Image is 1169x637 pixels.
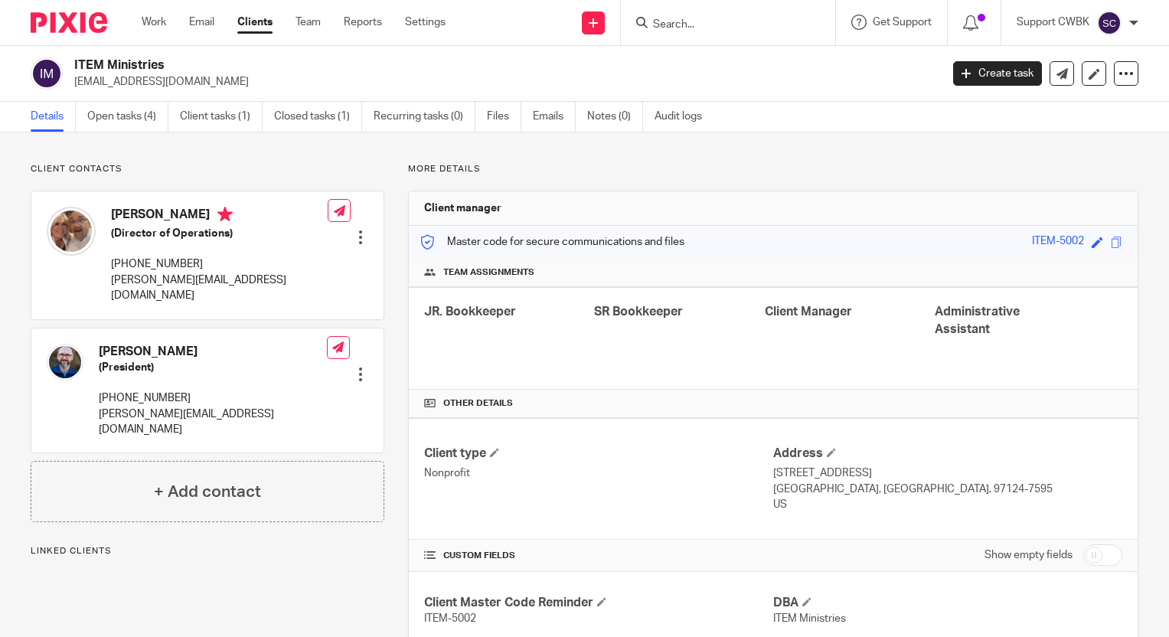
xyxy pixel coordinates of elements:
[424,465,773,481] p: Nonprofit
[111,273,328,304] p: [PERSON_NAME][EMAIL_ADDRESS][DOMAIN_NAME]
[873,17,932,28] span: Get Support
[142,15,166,30] a: Work
[487,102,521,132] a: Files
[533,102,576,132] a: Emails
[87,102,168,132] a: Open tasks (4)
[31,163,384,175] p: Client contacts
[773,465,1122,481] p: [STREET_ADDRESS]
[597,597,606,606] span: Edit Client Master Code Reminder
[420,234,684,250] p: Master code for secure communications and files
[111,207,328,226] h4: [PERSON_NAME]
[405,15,446,30] a: Settings
[424,201,501,216] h3: Client manager
[1050,61,1074,86] a: Send new email
[374,102,475,132] a: Recurring tasks (0)
[773,482,1122,497] p: [GEOGRAPHIC_DATA], [GEOGRAPHIC_DATA], 97124-7595
[274,102,362,132] a: Closed tasks (1)
[1097,11,1122,35] img: svg%3E
[217,207,233,222] i: Primary
[74,74,930,90] p: [EMAIL_ADDRESS][DOMAIN_NAME]
[773,497,1122,512] p: US
[47,344,83,381] img: Chris%20McMillan.jpg
[237,15,273,30] a: Clients
[31,102,76,132] a: Details
[111,226,328,241] h5: (Director of Operations)
[773,446,1122,462] h4: Address
[1032,234,1084,251] div: ITEM-5002
[935,305,1020,335] span: Administrative Assistant
[154,480,261,504] h4: + Add contact
[99,360,327,375] h5: (President)
[99,344,327,360] h4: [PERSON_NAME]
[424,595,773,611] h4: Client Master Code Reminder
[344,15,382,30] a: Reports
[651,18,789,32] input: Search
[296,15,321,30] a: Team
[189,15,214,30] a: Email
[1111,237,1122,248] span: Copy to clipboard
[765,305,852,318] span: Client Manager
[594,305,683,318] span: SR Bookkeeper
[443,397,513,410] span: Other details
[99,390,327,406] p: [PHONE_NUMBER]
[443,266,534,279] span: Team assignments
[424,446,773,462] h4: Client type
[985,547,1073,563] label: Show empty fields
[773,613,846,624] span: ITEM Ministries
[31,545,384,557] p: Linked clients
[424,305,516,318] span: JR. Bookkeeper
[802,597,811,606] span: Edit DBA
[408,163,1138,175] p: More details
[1017,15,1089,30] p: Support CWBK
[31,57,63,90] img: svg%3E
[99,407,327,438] p: [PERSON_NAME][EMAIL_ADDRESS][DOMAIN_NAME]
[490,448,499,457] span: Change Client type
[827,448,836,457] span: Edit Address
[47,207,96,256] img: Jerry%20Matte.png
[953,61,1042,86] a: Create task
[180,102,263,132] a: Client tasks (1)
[655,102,713,132] a: Audit logs
[111,256,328,272] p: [PHONE_NUMBER]
[587,102,643,132] a: Notes (0)
[424,613,476,624] span: ITEM-5002
[74,57,759,73] h2: ITEM Ministries
[31,12,107,33] img: Pixie
[1092,237,1103,248] span: Edit code
[424,550,773,562] h4: CUSTOM FIELDS
[1082,61,1106,86] a: Edit client
[773,595,1122,611] h4: DBA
